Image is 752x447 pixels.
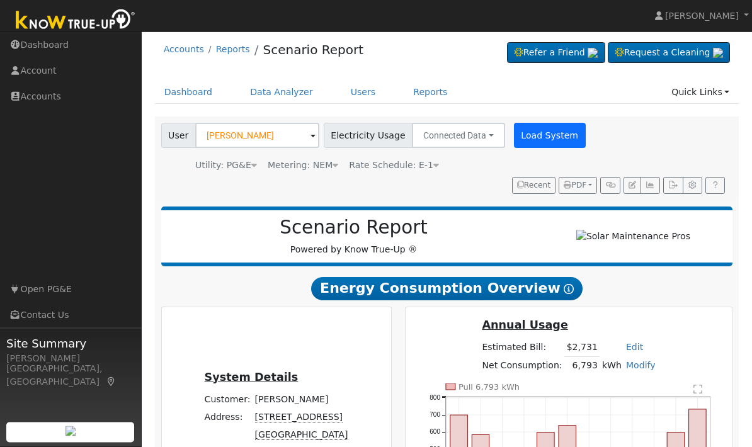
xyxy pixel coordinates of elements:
[205,371,299,384] u: System Details
[6,362,135,388] div: [GEOGRAPHIC_DATA], [GEOGRAPHIC_DATA]
[564,181,586,190] span: PDF
[662,81,739,105] a: Quick Links
[480,339,564,357] td: Estimated Bill:
[106,376,117,387] a: Map
[268,159,338,173] div: Metering: NEM
[693,385,702,395] text: 
[202,409,253,426] td: Address:
[482,319,567,332] u: Annual Usage
[600,178,620,195] button: Generate Report Link
[480,357,564,375] td: Net Consumption:
[624,178,641,195] button: Edit User
[430,429,440,436] text: 600
[161,123,196,149] span: User
[311,278,583,301] span: Energy Consumption Overview
[6,335,135,352] span: Site Summary
[588,48,598,59] img: retrieve
[713,48,723,59] img: retrieve
[202,391,253,409] td: Customer:
[514,123,586,149] button: Load System
[626,361,656,371] a: Modify
[600,357,624,375] td: kWh
[665,11,739,21] span: [PERSON_NAME]
[459,383,520,392] text: Pull 6,793 kWh
[412,123,505,149] button: Connected Data
[608,43,730,64] a: Request a Cleaning
[341,81,385,105] a: Users
[253,391,350,409] td: [PERSON_NAME]
[430,412,440,419] text: 700
[241,81,322,105] a: Data Analyzer
[263,43,363,58] a: Scenario Report
[404,81,457,105] a: Reports
[324,123,413,149] span: Electricity Usage
[641,178,660,195] button: Multi-Series Graph
[564,339,600,357] td: $2,731
[705,178,725,195] a: Help Link
[168,217,540,257] div: Powered by Know True-Up ®
[564,357,600,375] td: 6,793
[174,217,533,239] h2: Scenario Report
[349,161,439,171] span: Alias: E1
[195,159,257,173] div: Utility: PG&E
[195,123,319,149] input: Select a User
[9,7,142,35] img: Know True-Up
[663,178,683,195] button: Export Interval Data
[430,395,440,402] text: 800
[626,342,643,353] a: Edit
[564,285,574,295] i: Show Help
[155,81,222,105] a: Dashboard
[559,178,597,195] button: PDF
[507,43,605,64] a: Refer a Friend
[66,426,76,436] img: retrieve
[683,178,702,195] button: Settings
[164,45,204,55] a: Accounts
[6,352,135,365] div: [PERSON_NAME]
[512,178,556,195] button: Recent
[216,45,250,55] a: Reports
[576,230,690,244] img: Solar Maintenance Pros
